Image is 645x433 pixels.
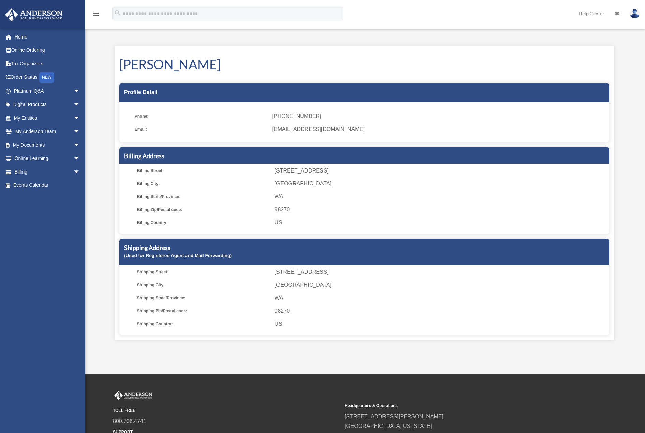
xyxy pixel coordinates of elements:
a: Digital Productsarrow_drop_down [5,98,90,111]
span: Shipping City: [137,280,270,290]
img: User Pic [630,9,640,18]
span: [STREET_ADDRESS] [275,267,607,277]
a: Tax Organizers [5,57,90,71]
span: [PHONE_NUMBER] [272,111,604,121]
span: [GEOGRAPHIC_DATA] [275,179,607,189]
a: [STREET_ADDRESS][PERSON_NAME] [345,414,444,419]
span: arrow_drop_down [73,165,87,179]
a: Billingarrow_drop_down [5,165,90,179]
span: [GEOGRAPHIC_DATA] [275,280,607,290]
span: Billing Country: [137,218,270,227]
small: TOLL FREE [113,407,340,414]
img: Anderson Advisors Platinum Portal [3,8,65,21]
span: arrow_drop_down [73,138,87,152]
span: [STREET_ADDRESS] [275,166,607,176]
div: Profile Detail [119,83,609,102]
span: arrow_drop_down [73,98,87,112]
small: (Used for Registered Agent and Mail Forwarding) [124,253,232,258]
span: arrow_drop_down [73,84,87,98]
span: WA [275,293,607,303]
span: Billing Street: [137,166,270,176]
span: WA [275,192,607,201]
span: Shipping Zip/Postal code: [137,306,270,316]
span: Shipping State/Province: [137,293,270,303]
span: arrow_drop_down [73,111,87,125]
span: US [275,319,607,329]
span: Phone: [135,111,268,121]
h5: Billing Address [124,152,604,160]
span: Billing City: [137,179,270,189]
i: search [114,9,121,17]
span: arrow_drop_down [73,152,87,166]
span: Billing Zip/Postal code: [137,205,270,214]
a: Order StatusNEW [5,71,90,85]
a: Online Learningarrow_drop_down [5,152,90,165]
span: Shipping Country: [137,319,270,329]
a: [GEOGRAPHIC_DATA][US_STATE] [345,423,432,429]
a: My Anderson Teamarrow_drop_down [5,125,90,138]
span: Shipping Street: [137,267,270,277]
div: NEW [39,72,54,83]
a: 800.706.4741 [113,418,146,424]
h1: [PERSON_NAME] [119,55,609,73]
span: 98270 [275,306,607,316]
span: Billing State/Province: [137,192,270,201]
a: Online Ordering [5,44,90,57]
span: arrow_drop_down [73,125,87,139]
span: Email: [135,124,268,134]
img: Anderson Advisors Platinum Portal [113,391,154,400]
a: Events Calendar [5,179,90,192]
a: My Documentsarrow_drop_down [5,138,90,152]
small: Headquarters & Operations [345,402,572,409]
a: menu [92,12,100,18]
span: US [275,218,607,227]
a: Platinum Q&Aarrow_drop_down [5,84,90,98]
i: menu [92,10,100,18]
span: [EMAIL_ADDRESS][DOMAIN_NAME] [272,124,604,134]
a: Home [5,30,90,44]
a: My Entitiesarrow_drop_down [5,111,90,125]
span: 98270 [275,205,607,214]
h5: Shipping Address [124,243,604,252]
